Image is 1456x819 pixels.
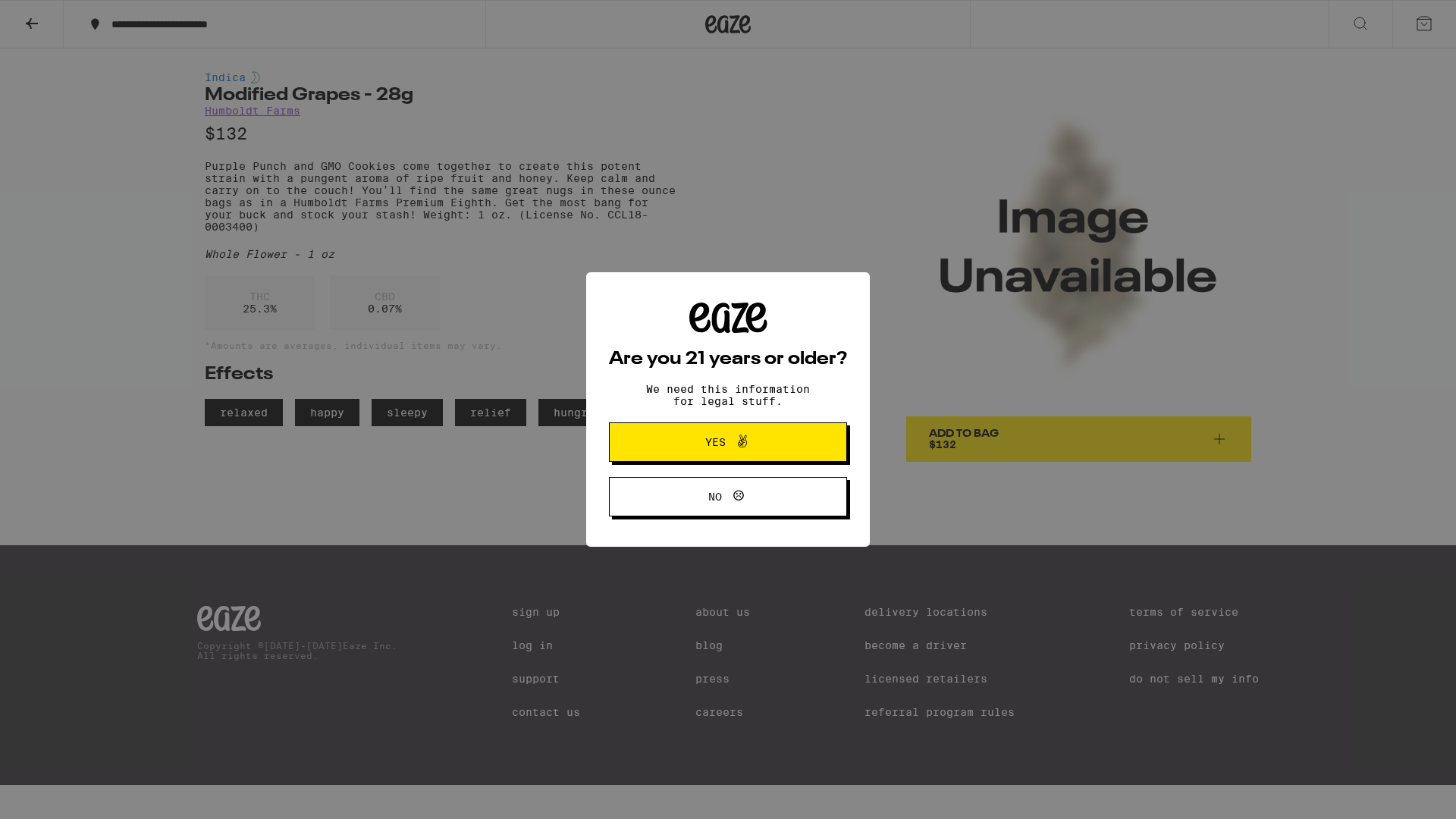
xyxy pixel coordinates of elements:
p: We need this information for legal stuff. [633,383,823,407]
iframe: Opens a widget where you can find more information [1361,773,1441,811]
span: No [708,491,722,502]
span: Yes [705,437,726,447]
button: No [609,477,847,516]
h2: Are you 21 years or older? [609,350,847,369]
button: Yes [609,422,847,462]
